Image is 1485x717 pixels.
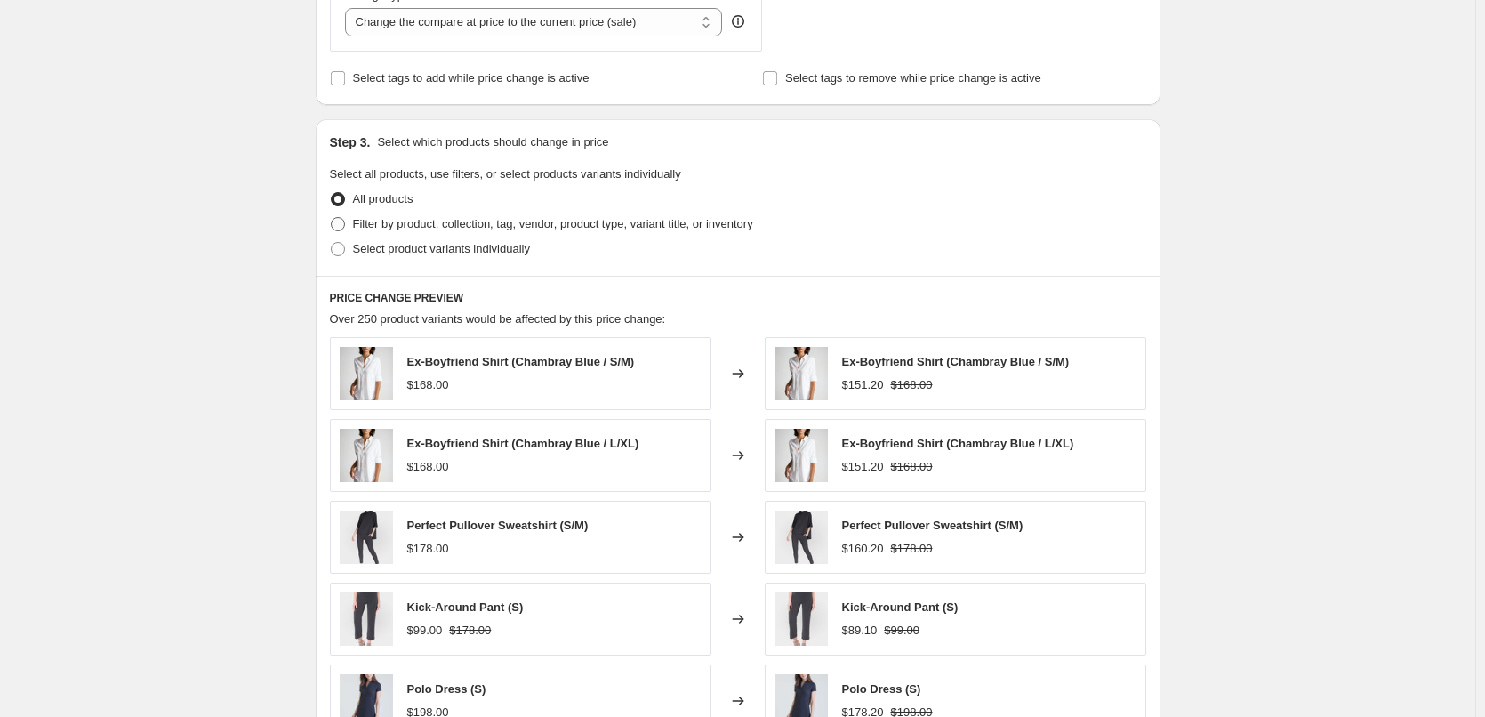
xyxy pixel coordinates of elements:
[407,376,449,394] div: $168.00
[775,347,828,400] img: Ex-Boyfriend-Shirt-Shirts-Buki-womens_80x.webp
[407,600,524,614] span: Kick-Around Pant (S)
[353,192,413,205] span: All products
[842,437,1074,450] span: Ex-Boyfriend Shirt (Chambray Blue / L/XL)
[842,600,959,614] span: Kick-Around Pant (S)
[775,592,828,646] img: Kick-Around-Pant-Pants-Buki-womens-2_80x.jpg
[842,540,884,558] div: $160.20
[340,347,393,400] img: Ex-Boyfriend-Shirt-Shirts-Buki-womens_80x.webp
[407,682,486,696] span: Polo Dress (S)
[407,458,449,476] div: $168.00
[353,242,530,255] span: Select product variants individually
[449,622,491,640] strike: $178.00
[891,458,933,476] strike: $168.00
[330,167,681,181] span: Select all products, use filters, or select products variants individually
[842,458,884,476] div: $151.20
[407,622,443,640] div: $99.00
[842,355,1070,368] span: Ex-Boyfriend Shirt (Chambray Blue / S/M)
[407,540,449,558] div: $178.00
[377,133,608,151] p: Select which products should change in price
[891,376,933,394] strike: $168.00
[842,622,878,640] div: $89.10
[785,71,1041,85] span: Select tags to remove while price change is active
[330,291,1146,305] h6: PRICE CHANGE PREVIEW
[340,592,393,646] img: Kick-Around-Pant-Pants-Buki-womens-2_80x.jpg
[340,511,393,564] img: Perfect-Pullover-Sweatshirt-Sweatshirts-Buki-womens_80x.jpg
[340,429,393,482] img: Ex-Boyfriend-Shirt-Shirts-Buki-womens_80x.webp
[775,511,828,564] img: Perfect-Pullover-Sweatshirt-Sweatshirts-Buki-womens_80x.jpg
[407,355,635,368] span: Ex-Boyfriend Shirt (Chambray Blue / S/M)
[353,217,753,230] span: Filter by product, collection, tag, vendor, product type, variant title, or inventory
[842,376,884,394] div: $151.20
[407,437,639,450] span: Ex-Boyfriend Shirt (Chambray Blue / L/XL)
[842,519,1023,532] span: Perfect Pullover Sweatshirt (S/M)
[775,429,828,482] img: Ex-Boyfriend-Shirt-Shirts-Buki-womens_80x.webp
[884,622,919,640] strike: $99.00
[330,312,666,326] span: Over 250 product variants would be affected by this price change:
[729,12,747,30] div: help
[407,519,589,532] span: Perfect Pullover Sweatshirt (S/M)
[353,71,590,85] span: Select tags to add while price change is active
[891,540,933,558] strike: $178.00
[842,682,921,696] span: Polo Dress (S)
[330,133,371,151] h2: Step 3.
